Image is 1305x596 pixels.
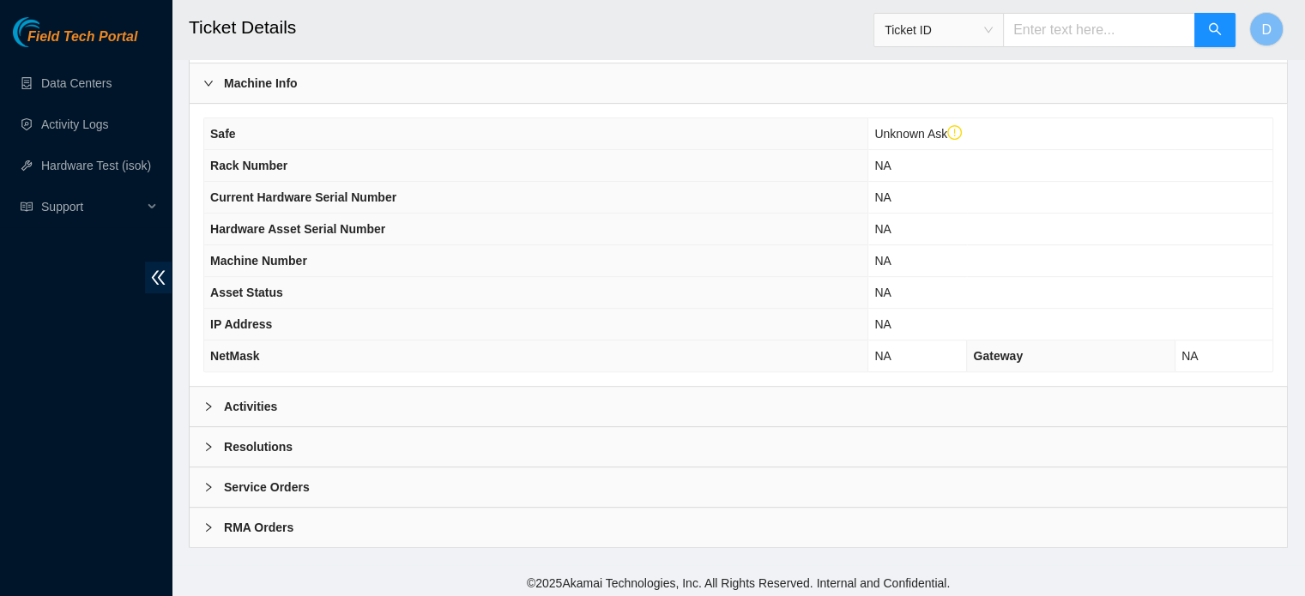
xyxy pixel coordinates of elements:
span: NA [874,190,891,204]
span: right [203,442,214,452]
span: Support [41,190,142,224]
span: NA [874,254,891,268]
span: Machine Number [210,254,307,268]
span: Unknown Ask [874,127,962,141]
span: Current Hardware Serial Number [210,190,396,204]
span: NA [874,286,891,299]
button: D [1249,12,1284,46]
span: exclamation-circle [947,125,963,141]
div: RMA Orders [190,508,1287,547]
b: Machine Info [224,74,298,93]
img: Akamai Technologies [13,17,87,47]
span: NA [874,349,891,363]
span: IP Address [210,317,272,331]
span: NA [874,222,891,236]
span: NetMask [210,349,260,363]
b: RMA Orders [224,518,293,537]
span: right [203,401,214,412]
span: NA [1181,349,1198,363]
span: Hardware Asset Serial Number [210,222,385,236]
span: double-left [145,262,172,293]
span: Safe [210,127,236,141]
span: read [21,201,33,213]
a: Activity Logs [41,117,109,131]
span: NA [874,159,891,172]
span: D [1261,19,1272,40]
span: search [1208,22,1222,39]
button: search [1194,13,1236,47]
b: Service Orders [224,478,310,497]
span: NA [874,317,891,331]
div: Activities [190,387,1287,426]
a: Data Centers [41,76,112,90]
div: Machine Info [190,63,1287,103]
input: Enter text here... [1003,13,1195,47]
b: Resolutions [224,437,293,456]
span: Asset Status [210,286,283,299]
span: right [203,522,214,533]
a: Hardware Test (isok) [41,159,151,172]
a: Akamai TechnologiesField Tech Portal [13,31,137,53]
div: Service Orders [190,467,1287,507]
span: right [203,482,214,492]
span: Ticket ID [885,17,993,43]
b: Activities [224,397,277,416]
span: right [203,78,214,88]
div: Resolutions [190,427,1287,467]
span: Gateway [973,349,1023,363]
span: Rack Number [210,159,287,172]
span: Field Tech Portal [27,29,137,45]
